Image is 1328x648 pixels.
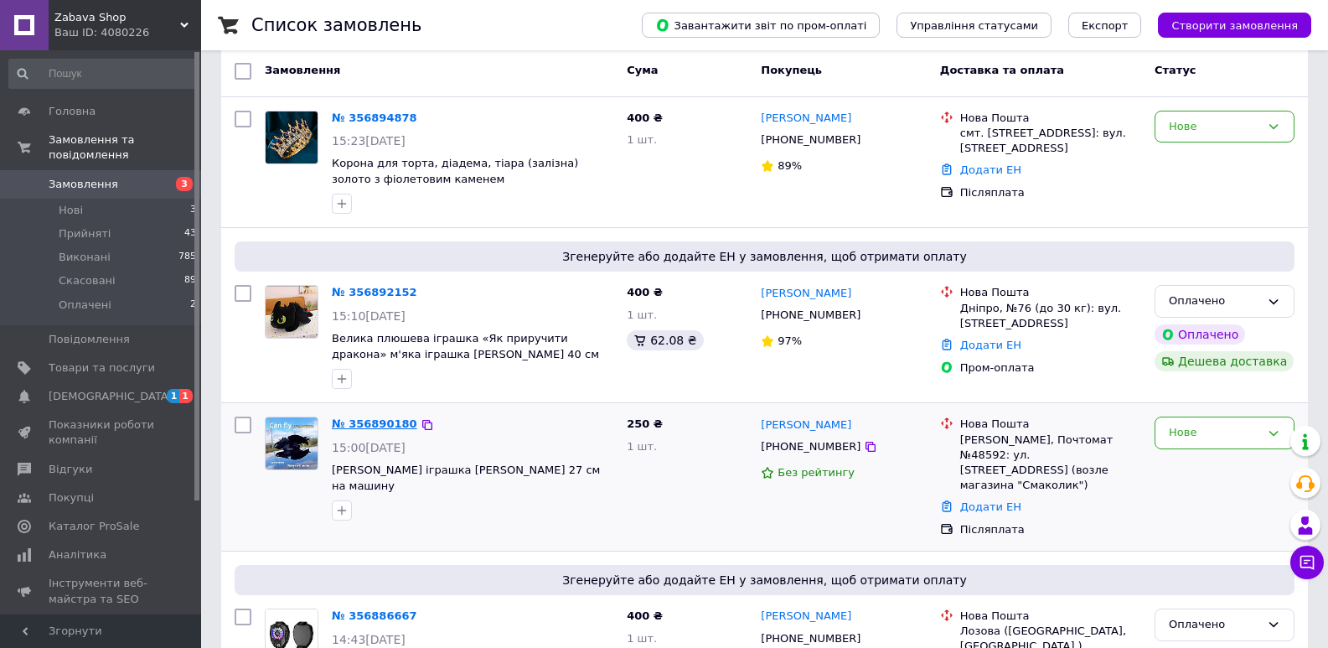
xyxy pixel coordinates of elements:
[241,572,1288,588] span: Згенеруйте або додайте ЕН у замовлення, щоб отримати оплату
[54,10,180,25] span: Zabava Shop
[49,332,130,347] span: Повідомлення
[761,632,860,645] span: [PHONE_NUMBER]
[761,308,860,321] span: [PHONE_NUMBER]
[49,132,201,163] span: Замовлення та повідомлення
[251,15,421,35] h1: Список замовлень
[1082,19,1129,32] span: Експорт
[49,389,173,404] span: [DEMOGRAPHIC_DATA]
[49,462,92,477] span: Відгуки
[627,632,657,645] span: 1 шт.
[627,330,703,350] div: 62.08 ₴
[190,298,196,313] span: 2
[241,248,1288,265] span: Згенеруйте або додайте ЕН у замовлення, щоб отримати оплату
[332,111,417,124] a: № 356894878
[49,490,94,505] span: Покупці
[190,203,196,218] span: 3
[627,133,657,146] span: 1 шт.
[960,285,1141,300] div: Нова Пошта
[910,19,1038,32] span: Управління статусами
[49,547,106,562] span: Аналітика
[940,64,1064,76] span: Доставка та оплата
[627,64,658,76] span: Cума
[761,609,851,625] a: [PERSON_NAME]
[627,609,663,622] span: 400 ₴
[59,273,116,288] span: Скасовані
[179,389,193,403] span: 1
[960,111,1141,126] div: Нова Пошта
[960,500,1021,513] a: Додати ЕН
[655,18,866,33] span: Завантажити звіт по пром-оплаті
[1169,118,1260,136] div: Нове
[960,339,1021,351] a: Додати ЕН
[1169,424,1260,442] div: Нове
[332,633,406,646] span: 14:43[DATE]
[960,433,1141,494] div: [PERSON_NAME], Почтомат №48592: ул. [STREET_ADDRESS] (возле магазина "Смаколик")
[761,286,851,302] a: [PERSON_NAME]
[332,134,406,148] span: 15:23[DATE]
[1155,64,1196,76] span: Статус
[778,334,802,347] span: 97%
[332,157,578,185] a: Корона для торта, діадема, тіара (залізна) золото з фіолетовим каменем
[778,466,855,479] span: Без рейтингу
[167,389,180,403] span: 1
[627,417,663,430] span: 250 ₴
[8,59,198,89] input: Пошук
[265,417,318,470] a: Фото товару
[960,163,1021,176] a: Додати ЕН
[778,159,802,172] span: 89%
[1141,18,1311,31] a: Створити замовлення
[1171,19,1298,32] span: Створити замовлення
[59,250,111,265] span: Виконані
[332,286,417,298] a: № 356892152
[49,177,118,192] span: Замовлення
[960,126,1141,156] div: смт. [STREET_ADDRESS]: вул. [STREET_ADDRESS]
[49,417,155,448] span: Показники роботи компанії
[642,13,880,38] button: Завантажити звіт по пром-оплаті
[1155,351,1294,371] div: Дешева доставка
[960,522,1141,537] div: Післяплата
[761,111,851,127] a: [PERSON_NAME]
[1169,616,1260,634] div: Оплачено
[1158,13,1311,38] button: Створити замовлення
[184,273,196,288] span: 89
[54,25,201,40] div: Ваш ID: 4080226
[761,417,851,433] a: [PERSON_NAME]
[59,298,111,313] span: Оплачені
[265,285,318,339] a: Фото товару
[266,111,318,163] img: Фото товару
[265,111,318,164] a: Фото товару
[332,309,406,323] span: 15:10[DATE]
[1068,13,1142,38] button: Експорт
[332,609,417,622] a: № 356886667
[59,203,83,218] span: Нові
[49,360,155,376] span: Товари та послуги
[627,111,663,124] span: 400 ₴
[176,177,193,191] span: 3
[960,609,1141,624] div: Нова Пошта
[761,133,860,146] span: [PHONE_NUMBER]
[332,417,417,430] a: № 356890180
[761,440,860,453] span: [PHONE_NUMBER]
[332,441,406,454] span: 15:00[DATE]
[332,464,600,492] a: [PERSON_NAME] іграшка [PERSON_NAME] 27 см на машину
[266,286,318,338] img: Фото товару
[1290,546,1324,579] button: Чат з покупцем
[266,417,318,469] img: Фото товару
[59,226,111,241] span: Прийняті
[897,13,1052,38] button: Управління статусами
[178,250,196,265] span: 785
[49,519,139,534] span: Каталог ProSale
[332,332,599,360] a: Велика плюшева іграшка «Як приручити дракона» м'яка іграшка [PERSON_NAME] 40 см
[1169,293,1260,310] div: Оплачено
[960,301,1141,331] div: Дніпро, №76 (до 30 кг): вул. [STREET_ADDRESS]
[1155,324,1245,345] div: Оплачено
[184,226,196,241] span: 43
[265,64,340,76] span: Замовлення
[960,360,1141,376] div: Пром-оплата
[49,104,96,119] span: Головна
[960,185,1141,200] div: Післяплата
[960,417,1141,432] div: Нова Пошта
